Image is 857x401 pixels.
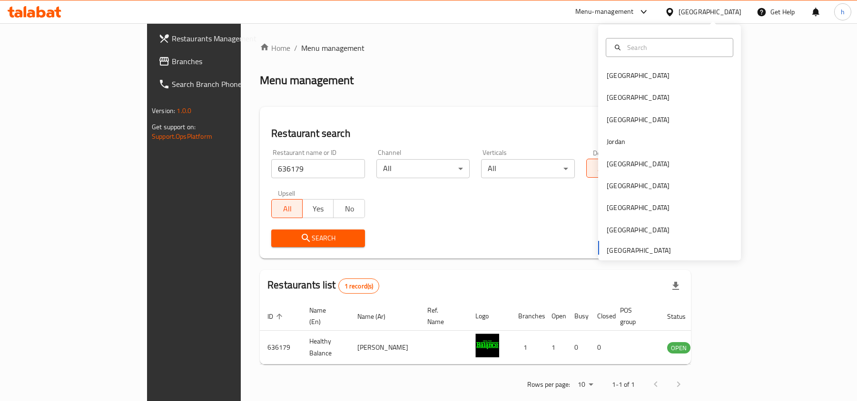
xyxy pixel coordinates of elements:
[271,199,303,218] button: All
[544,331,567,364] td: 1
[427,305,456,327] span: Ref. Name
[620,305,648,327] span: POS group
[376,159,470,178] div: All
[172,78,283,90] span: Search Branch Phone
[607,115,670,125] div: [GEOGRAPHIC_DATA]
[302,199,334,218] button: Yes
[475,334,499,357] img: Healthy Balance
[333,199,364,218] button: No
[338,278,380,294] div: Total records count
[574,378,597,392] div: Rows per page:
[260,73,354,88] h2: Menu management
[172,56,283,67] span: Branches
[667,342,690,353] div: OPEN
[612,379,635,391] p: 1-1 of 1
[151,27,290,50] a: Restaurants Management
[591,162,614,175] span: All
[667,343,690,353] span: OPEN
[590,302,612,331] th: Closed
[607,202,670,213] div: [GEOGRAPHIC_DATA]
[260,302,742,364] table: enhanced table
[544,302,567,331] th: Open
[302,331,350,364] td: Healthy Balance
[276,202,299,216] span: All
[607,92,670,103] div: [GEOGRAPHIC_DATA]
[267,278,379,294] h2: Restaurants list
[586,159,618,178] button: All
[294,42,297,54] li: /
[357,311,398,322] span: Name (Ar)
[350,331,420,364] td: [PERSON_NAME]
[309,305,338,327] span: Name (En)
[152,130,212,143] a: Support.OpsPlatform
[593,149,617,156] label: Delivery
[279,232,357,244] span: Search
[271,126,680,141] h2: Restaurant search
[278,190,296,196] label: Upsell
[301,42,364,54] span: Menu management
[337,202,361,216] span: No
[575,6,634,18] div: Menu-management
[679,7,741,17] div: [GEOGRAPHIC_DATA]
[664,275,687,297] div: Export file
[607,181,670,191] div: [GEOGRAPHIC_DATA]
[260,42,691,54] nav: breadcrumb
[567,302,590,331] th: Busy
[172,33,283,44] span: Restaurants Management
[667,311,698,322] span: Status
[590,331,612,364] td: 0
[151,73,290,95] a: Search Branch Phone
[607,225,670,235] div: [GEOGRAPHIC_DATA]
[306,202,330,216] span: Yes
[607,70,670,81] div: [GEOGRAPHIC_DATA]
[152,105,175,117] span: Version:
[267,311,286,322] span: ID
[177,105,191,117] span: 1.0.0
[567,331,590,364] td: 0
[607,159,670,169] div: [GEOGRAPHIC_DATA]
[468,302,511,331] th: Logo
[511,331,544,364] td: 1
[271,229,364,247] button: Search
[271,159,364,178] input: Search for restaurant name or ID..
[481,159,574,178] div: All
[607,136,625,147] div: Jordan
[152,121,196,133] span: Get support on:
[151,50,290,73] a: Branches
[339,282,379,291] span: 1 record(s)
[527,379,570,391] p: Rows per page:
[623,42,727,53] input: Search
[841,7,845,17] span: h
[511,302,544,331] th: Branches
